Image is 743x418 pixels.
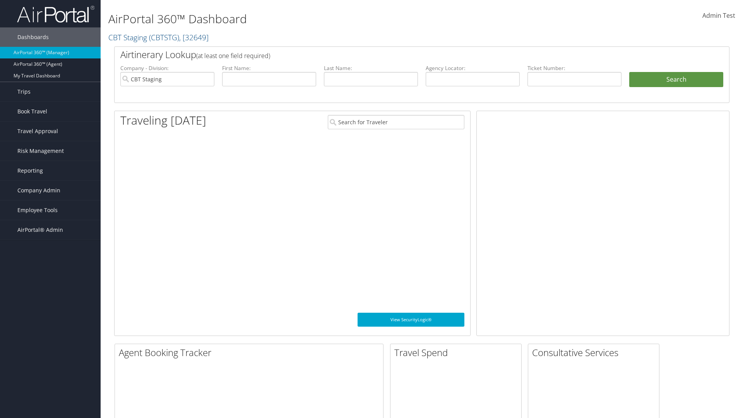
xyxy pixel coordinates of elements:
a: View SecurityLogic® [358,313,464,327]
span: Admin Test [702,11,735,20]
label: Last Name: [324,64,418,72]
span: Company Admin [17,181,60,200]
h1: AirPortal 360™ Dashboard [108,11,526,27]
span: (at least one field required) [196,51,270,60]
span: Dashboards [17,27,49,47]
h2: Agent Booking Tracker [119,346,383,359]
input: Search for Traveler [328,115,464,129]
h2: Consultative Services [532,346,659,359]
a: CBT Staging [108,32,209,43]
span: Book Travel [17,102,47,121]
span: Reporting [17,161,43,180]
span: ( CBTSTG ) [149,32,179,43]
span: Employee Tools [17,200,58,220]
img: airportal-logo.png [17,5,94,23]
button: Search [629,72,723,87]
h2: Airtinerary Lookup [120,48,672,61]
span: AirPortal® Admin [17,220,63,240]
label: First Name: [222,64,316,72]
label: Ticket Number: [527,64,621,72]
label: Agency Locator: [426,64,520,72]
h1: Traveling [DATE] [120,112,206,128]
span: , [ 32649 ] [179,32,209,43]
span: Risk Management [17,141,64,161]
span: Travel Approval [17,122,58,141]
label: Company - Division: [120,64,214,72]
span: Trips [17,82,31,101]
h2: Travel Spend [394,346,521,359]
a: Admin Test [702,4,735,28]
